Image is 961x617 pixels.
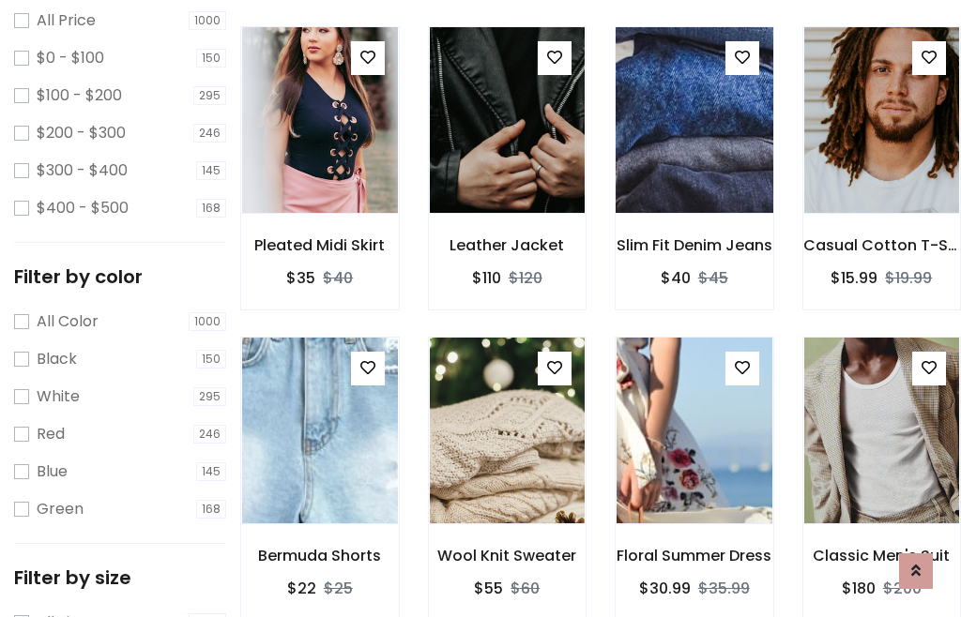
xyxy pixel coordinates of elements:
[803,547,961,564] h6: Classic Men's Suit
[474,579,503,597] h6: $55
[189,11,226,30] span: 1000
[196,199,226,218] span: 168
[37,122,126,144] label: $200 - $300
[429,236,587,254] h6: Leather Jacket
[883,578,922,599] del: $200
[37,423,65,445] label: Red
[37,385,80,408] label: White
[196,161,226,180] span: 145
[698,578,750,599] del: $35.99
[189,312,226,331] span: 1000
[241,547,399,564] h6: Bermuda Shorts
[37,460,68,483] label: Blue
[639,579,691,597] h6: $30.99
[241,236,399,254] h6: Pleated Midi Skirt
[193,387,226,406] span: 295
[37,9,96,32] label: All Price
[37,498,84,520] label: Green
[37,47,104,69] label: $0 - $100
[193,86,226,105] span: 295
[698,267,728,289] del: $45
[196,462,226,481] span: 145
[842,579,876,597] h6: $180
[196,49,226,68] span: 150
[885,267,932,289] del: $19.99
[323,267,353,289] del: $40
[37,197,129,219] label: $400 - $500
[831,269,877,287] h6: $15.99
[661,269,691,287] h6: $40
[511,578,540,599] del: $60
[37,310,99,333] label: All Color
[193,425,226,444] span: 246
[14,265,226,288] h5: Filter by color
[287,579,316,597] h6: $22
[196,500,226,519] span: 168
[429,547,587,564] h6: Wool Knit Sweater
[37,159,128,182] label: $300 - $400
[616,547,773,564] h6: Floral Summer Dress
[509,267,542,289] del: $120
[37,84,122,107] label: $100 - $200
[472,269,501,287] h6: $110
[196,350,226,369] span: 150
[37,348,77,370] label: Black
[324,578,353,599] del: $25
[14,566,226,589] h5: Filter by size
[286,269,315,287] h6: $35
[803,236,961,254] h6: Casual Cotton T-Shirt
[616,236,773,254] h6: Slim Fit Denim Jeans
[193,124,226,143] span: 246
